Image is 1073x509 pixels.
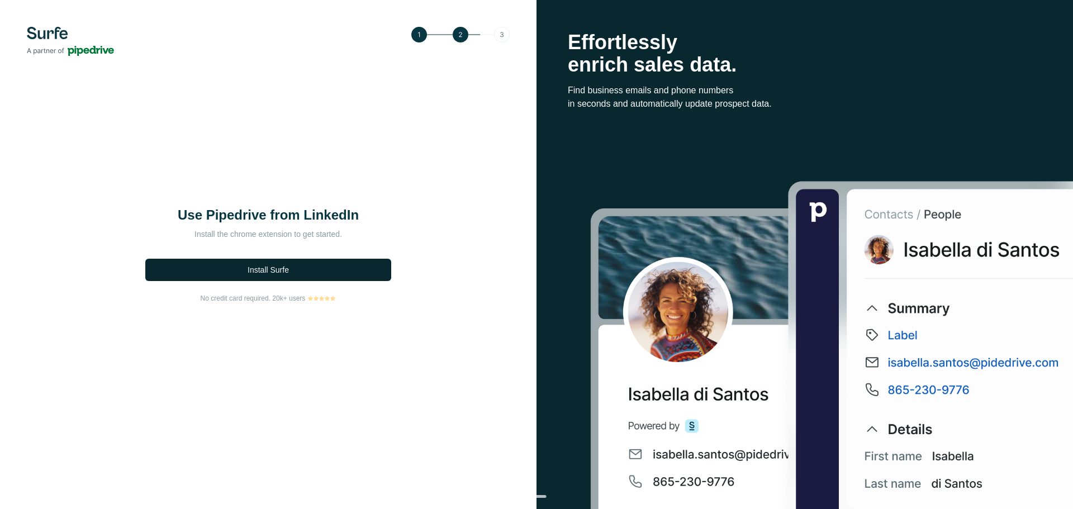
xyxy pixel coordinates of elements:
[248,264,289,275] span: Install Surfe
[156,206,380,224] h1: Use Pipedrive from LinkedIn
[411,27,510,42] img: Step 2
[568,84,1042,97] p: Find business emails and phone numbers
[568,31,1042,54] p: Effortlessly
[568,97,1042,111] p: in seconds and automatically update prospect data.
[156,229,380,240] p: Install the chrome extension to get started.
[201,293,306,303] span: No credit card required. 20k+ users
[590,179,1073,509] img: Surfe Stock Photo - Selling good vibes
[568,54,1042,76] p: enrich sales data.
[145,259,391,281] button: Install Surfe
[27,27,114,56] img: Surfe's logo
